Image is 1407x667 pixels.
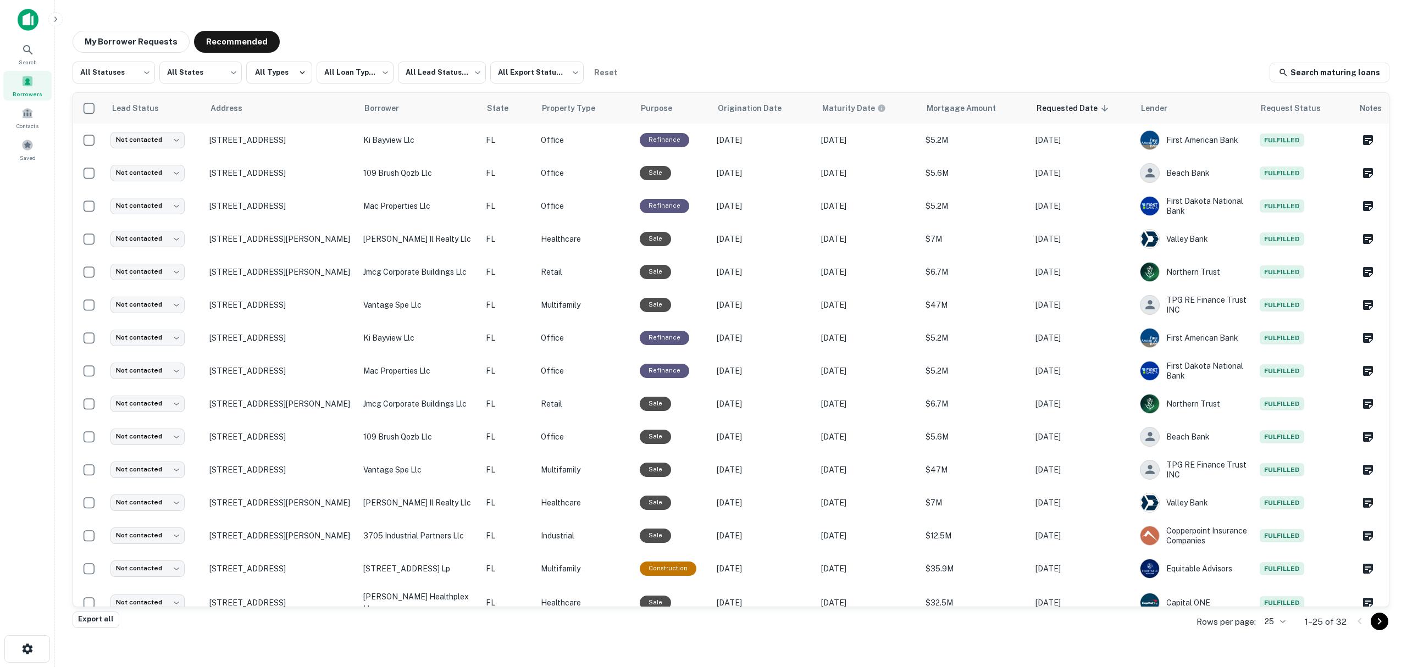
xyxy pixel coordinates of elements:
[1140,229,1249,249] div: Valley Bank
[110,132,185,148] div: Not contacted
[1140,593,1249,613] div: Capital ONE
[209,598,352,608] p: [STREET_ADDRESS]
[1359,132,1377,148] button: Create a note for this borrower request
[209,201,352,211] p: [STREET_ADDRESS]
[73,612,119,628] button: Export all
[209,399,352,409] p: [STREET_ADDRESS][PERSON_NAME]
[640,562,696,575] div: This loan purpose was for construction
[640,232,671,246] div: Sale
[926,233,1024,245] p: $7M
[822,102,875,114] h6: Maturity Date
[1260,463,1304,476] span: Fulfilled
[821,431,915,443] p: [DATE]
[1140,394,1249,414] div: Northern Trust
[717,332,810,344] p: [DATE]
[640,265,671,279] div: Sale
[1196,615,1256,629] p: Rows per page:
[110,264,185,280] div: Not contacted
[926,365,1024,377] p: $5.2M
[541,497,629,509] p: Healthcare
[1140,526,1159,545] img: picture
[1359,560,1377,577] button: Create a note for this borrower request
[3,135,52,164] a: Saved
[1260,331,1304,344] span: Fulfilled
[1035,431,1129,443] p: [DATE]
[1260,298,1304,312] span: Fulfilled
[1035,266,1129,278] p: [DATE]
[1140,361,1249,381] div: First Dakota National Bank
[1260,562,1304,575] span: Fulfilled
[73,58,155,87] div: All Statuses
[1140,559,1159,578] img: picture
[211,102,257,115] span: Address
[486,398,530,410] p: FL
[640,463,671,476] div: Sale
[486,597,530,609] p: FL
[1035,299,1129,311] p: [DATE]
[640,529,671,542] div: Sale
[358,93,480,124] th: Borrower
[821,464,915,476] p: [DATE]
[640,331,689,344] div: This loan purpose was for refinancing
[717,497,810,509] p: [DATE]
[541,464,629,476] p: Multifamily
[1035,530,1129,542] p: [DATE]
[640,397,671,410] div: Sale
[821,398,915,410] p: [DATE]
[110,330,185,346] div: Not contacted
[1140,559,1249,579] div: Equitable Advisors
[1260,199,1304,213] span: Fulfilled
[486,167,530,179] p: FL
[1035,365,1129,377] p: [DATE]
[1035,563,1129,575] p: [DATE]
[717,563,810,575] p: [DATE]
[1260,364,1304,377] span: Fulfilled
[209,531,352,541] p: [STREET_ADDRESS][PERSON_NAME]
[1035,464,1129,476] p: [DATE]
[717,233,810,245] p: [DATE]
[209,168,352,178] p: [STREET_ADDRESS]
[1359,396,1377,412] button: Create a note for this borrower request
[110,429,185,444] div: Not contacted
[1140,329,1159,347] img: picture
[717,530,810,542] p: [DATE]
[1359,330,1377,346] button: Create a note for this borrower request
[1359,429,1377,445] button: Create a note for this borrower request
[209,333,352,343] p: [STREET_ADDRESS]
[541,597,629,609] p: Healthcare
[3,103,52,132] a: Contacts
[1037,102,1112,115] span: Requested Date
[3,71,52,101] div: Borrowers
[541,431,629,443] p: Office
[926,167,1024,179] p: $5.6M
[1140,362,1159,380] img: picture
[363,530,475,542] p: 3705 industrial partners llc
[486,299,530,311] p: FL
[3,39,52,69] div: Search
[927,102,1010,115] span: Mortgage Amount
[490,58,584,87] div: All Export Statuses
[1305,615,1347,629] p: 1–25 of 32
[717,200,810,212] p: [DATE]
[19,58,37,66] span: Search
[1035,497,1129,509] p: [DATE]
[711,93,816,124] th: Origination Date
[1270,63,1389,82] a: Search maturing loans
[822,102,886,114] div: Maturity dates displayed may be estimated. Please contact the lender for the most accurate maturi...
[1140,131,1159,149] img: picture
[246,62,312,84] button: All Types
[18,9,38,31] img: capitalize-icon.png
[1140,263,1159,281] img: picture
[110,198,185,214] div: Not contacted
[926,134,1024,146] p: $5.2M
[821,233,915,245] p: [DATE]
[1359,527,1377,544] button: Create a note for this borrower request
[920,93,1030,124] th: Mortgage Amount
[541,200,629,212] p: Office
[486,530,530,542] p: FL
[363,167,475,179] p: 109 brush qozb llc
[1035,398,1129,410] p: [DATE]
[487,102,523,115] span: State
[363,299,475,311] p: vantage spe llc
